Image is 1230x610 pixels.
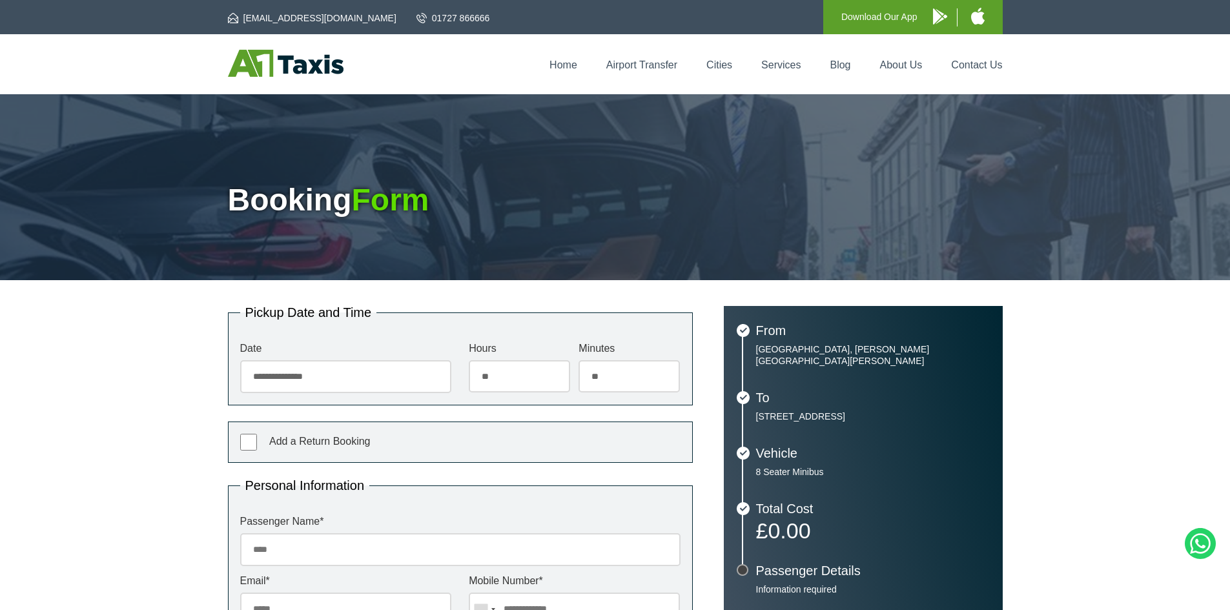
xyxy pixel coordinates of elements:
label: Passenger Name [240,516,681,527]
a: [EMAIL_ADDRESS][DOMAIN_NAME] [228,12,396,25]
a: Cities [706,59,732,70]
legend: Pickup Date and Time [240,306,377,319]
p: [STREET_ADDRESS] [756,411,990,422]
h1: Booking [228,185,1003,216]
a: 01727 866666 [416,12,490,25]
img: A1 Taxis Android App [933,8,947,25]
a: Services [761,59,801,70]
a: Contact Us [951,59,1002,70]
img: A1 Taxis iPhone App [971,8,985,25]
p: £ [756,522,990,540]
a: About Us [880,59,923,70]
p: 8 Seater Minibus [756,466,990,478]
label: Hours [469,343,570,354]
label: Email [240,576,451,586]
span: Form [351,183,429,217]
h3: From [756,324,990,337]
label: Mobile Number [469,576,680,586]
h3: Passenger Details [756,564,990,577]
p: Download Our App [841,9,917,25]
h3: Total Cost [756,502,990,515]
p: [GEOGRAPHIC_DATA], [PERSON_NAME][GEOGRAPHIC_DATA][PERSON_NAME] [756,343,990,367]
p: Information required [756,584,990,595]
input: Add a Return Booking [240,434,257,451]
label: Date [240,343,451,354]
span: Add a Return Booking [269,436,371,447]
label: Minutes [579,343,680,354]
a: Blog [830,59,850,70]
img: A1 Taxis St Albans LTD [228,50,343,77]
a: Home [549,59,577,70]
span: 0.00 [768,518,810,543]
h3: To [756,391,990,404]
a: Airport Transfer [606,59,677,70]
legend: Personal Information [240,479,370,492]
h3: Vehicle [756,447,990,460]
